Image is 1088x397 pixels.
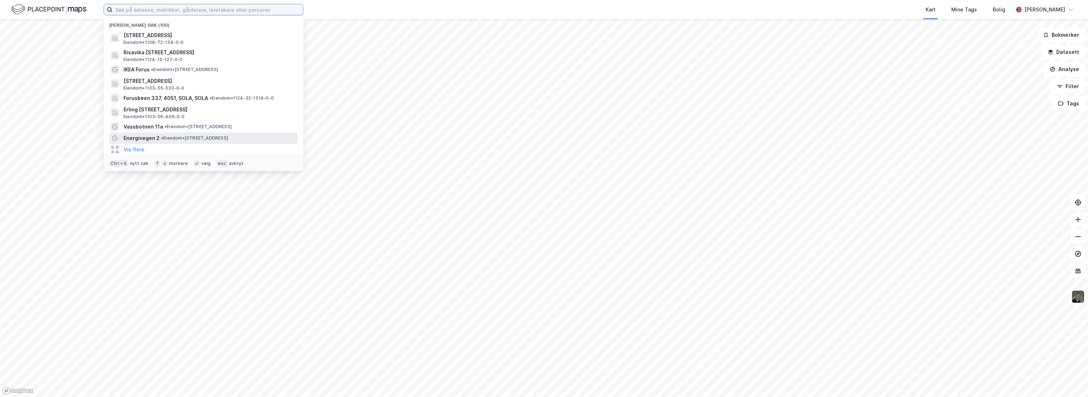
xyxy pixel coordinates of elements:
span: • [165,124,167,129]
div: nytt søk [130,161,149,166]
button: Tags [1052,96,1085,111]
button: Filter [1051,79,1085,94]
button: Datasett [1042,45,1085,59]
div: Ctrl + k [109,160,129,167]
span: IKEA Forus [124,65,150,74]
span: Eiendom • 1103-55-530-0-0 [124,85,185,91]
span: Eiendom • 1108-72-134-0-0 [124,40,184,45]
button: Bokmerker [1037,28,1085,42]
div: Bolig [993,5,1005,14]
span: • [210,95,212,101]
span: [STREET_ADDRESS] [124,77,295,85]
span: Eiendom • 1124-10-127-0-0 [124,57,183,62]
span: Risavika [STREET_ADDRESS] [124,48,295,57]
span: Eiendom • [STREET_ADDRESS] [151,67,218,72]
span: Eiendom • [STREET_ADDRESS] [165,124,232,130]
button: Vis flere [124,145,145,154]
div: [PERSON_NAME] søk (100) [104,17,303,30]
div: markere [169,161,188,166]
div: [PERSON_NAME] [1024,5,1065,14]
div: velg [201,161,211,166]
button: Analyse [1044,62,1085,76]
div: Mine Tags [951,5,977,14]
span: Vassbotnen 11a [124,122,163,131]
div: Kart [926,5,936,14]
span: Eiendom • [STREET_ADDRESS] [161,135,228,141]
div: Kontrollprogram for chat [1052,363,1088,397]
div: avbryt [229,161,243,166]
iframe: Chat Widget [1052,363,1088,397]
img: 9k= [1071,290,1085,303]
span: Energivegen 2 [124,134,160,142]
span: • [151,67,153,72]
span: Eiendom • 1103-56-406-0-0 [124,114,185,120]
span: [STREET_ADDRESS] [124,31,295,40]
a: Mapbox homepage [2,387,34,395]
div: esc [216,160,227,167]
input: Søk på adresse, matrikkel, gårdeiere, leietakere eller personer [112,4,303,15]
span: Erling [STREET_ADDRESS] [124,105,295,114]
span: Eiendom • 1124-32-1519-0-0 [210,95,274,101]
span: Forusbeen 337, 4051, SOLA, SOLA [124,94,208,102]
img: logo.f888ab2527a4732fd821a326f86c7f29.svg [11,3,86,16]
span: • [161,135,163,141]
